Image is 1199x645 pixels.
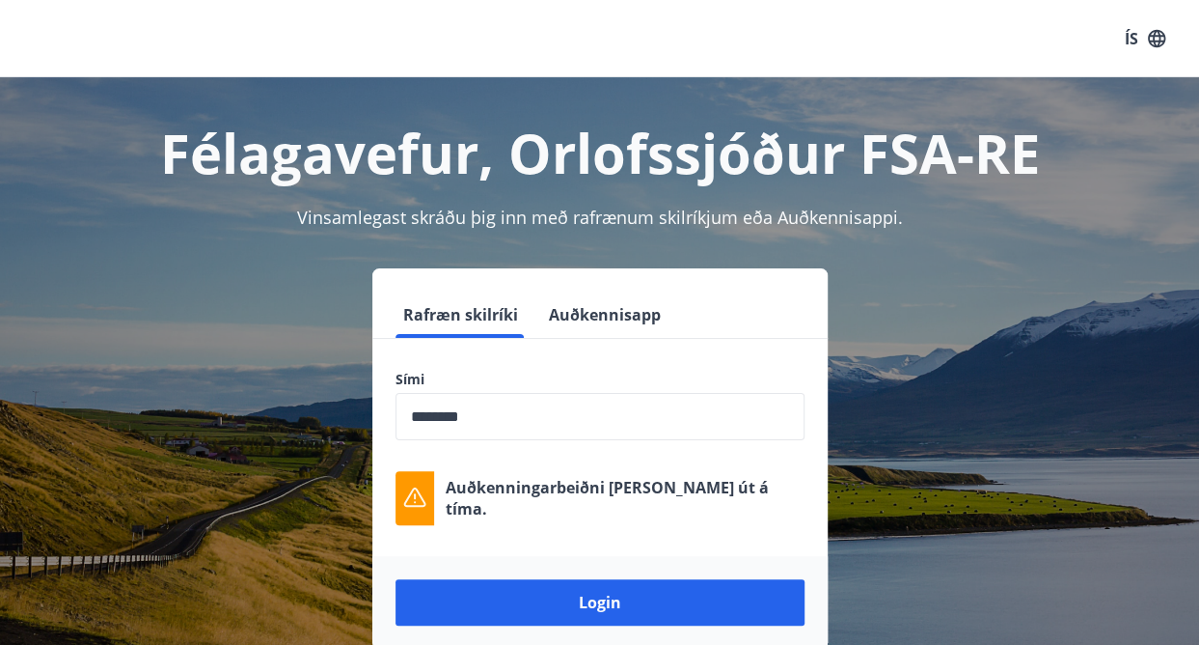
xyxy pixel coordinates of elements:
[395,370,804,389] label: Sími
[395,292,526,338] button: Rafræn skilríki
[541,292,668,338] button: Auðkennisapp
[446,477,804,519] p: Auðkenningarbeiðni [PERSON_NAME] út á tíma.
[395,579,804,626] button: Login
[1114,21,1176,56] button: ÍS
[23,116,1176,189] h1: Félagavefur, Orlofssjóður FSA-RE
[297,206,903,229] span: Vinsamlegast skráðu þig inn með rafrænum skilríkjum eða Auðkennisappi.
